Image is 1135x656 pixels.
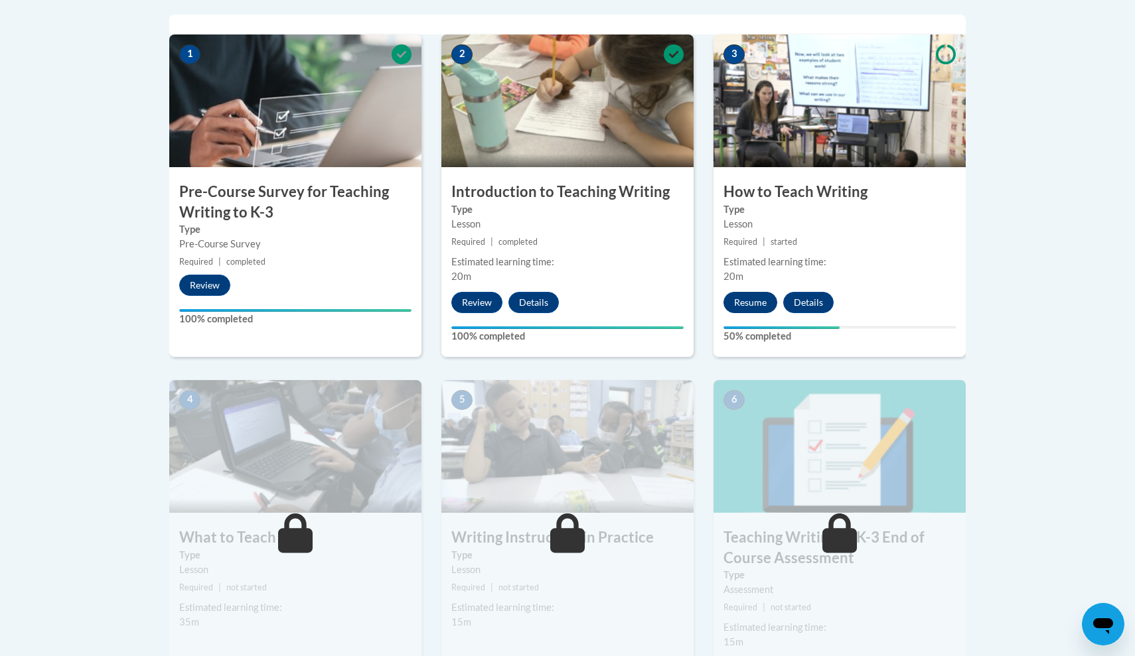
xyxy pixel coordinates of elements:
span: not started [498,582,539,592]
span: 20m [451,271,471,282]
div: Your progress [179,309,412,312]
iframe: Button to launch messaging window [1082,603,1124,645]
h3: Teaching Writing to K-3 End of Course Assessment [714,527,966,568]
h3: Introduction to Teaching Writing [441,182,694,202]
span: 15m [723,636,743,647]
button: Details [508,292,559,313]
label: Type [723,202,956,217]
label: Type [179,222,412,237]
div: Lesson [179,562,412,577]
span: | [491,237,493,247]
span: Required [179,582,213,592]
span: 1 [179,44,200,64]
img: Course Image [441,34,694,167]
div: Lesson [451,217,684,231]
span: Required [723,602,757,612]
div: Estimated learning time: [723,255,956,269]
span: completed [498,237,538,247]
div: Your progress [451,326,684,329]
span: 5 [451,390,473,410]
div: Lesson [451,562,684,577]
div: Assessment [723,582,956,597]
button: Review [451,292,502,313]
div: Your progress [723,326,840,329]
img: Course Image [714,380,966,513]
div: Pre-Course Survey [179,237,412,251]
div: Estimated learning time: [451,600,684,615]
img: Course Image [169,34,421,167]
label: 100% completed [179,312,412,326]
span: 35m [179,616,199,627]
span: 4 [179,390,200,410]
span: started [771,237,797,247]
button: Details [783,292,834,313]
span: | [218,257,221,267]
div: Estimated learning time: [723,620,956,635]
span: 2 [451,44,473,64]
span: Required [451,237,485,247]
div: Lesson [723,217,956,231]
label: Type [451,548,684,562]
span: Required [179,257,213,267]
span: | [218,582,221,592]
img: Course Image [441,380,694,513]
span: | [763,602,765,612]
span: not started [226,582,267,592]
span: Required [723,237,757,247]
label: Type [451,202,684,217]
h3: Writing Instruction in Practice [441,527,694,548]
div: Estimated learning time: [451,255,684,269]
span: 3 [723,44,745,64]
span: | [491,582,493,592]
h3: Pre-Course Survey for Teaching Writing to K-3 [169,182,421,223]
span: completed [226,257,265,267]
label: 50% completed [723,329,956,344]
img: Course Image [714,34,966,167]
h3: How to Teach Writing [714,182,966,202]
label: Type [723,568,956,582]
div: Estimated learning time: [179,600,412,615]
span: 6 [723,390,745,410]
button: Resume [723,292,777,313]
span: 15m [451,616,471,627]
label: 100% completed [451,329,684,344]
label: Type [179,548,412,562]
span: | [763,237,765,247]
span: Required [451,582,485,592]
img: Course Image [169,380,421,513]
button: Review [179,275,230,296]
h3: What to Teach [169,527,421,548]
span: not started [771,602,811,612]
span: 20m [723,271,743,282]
